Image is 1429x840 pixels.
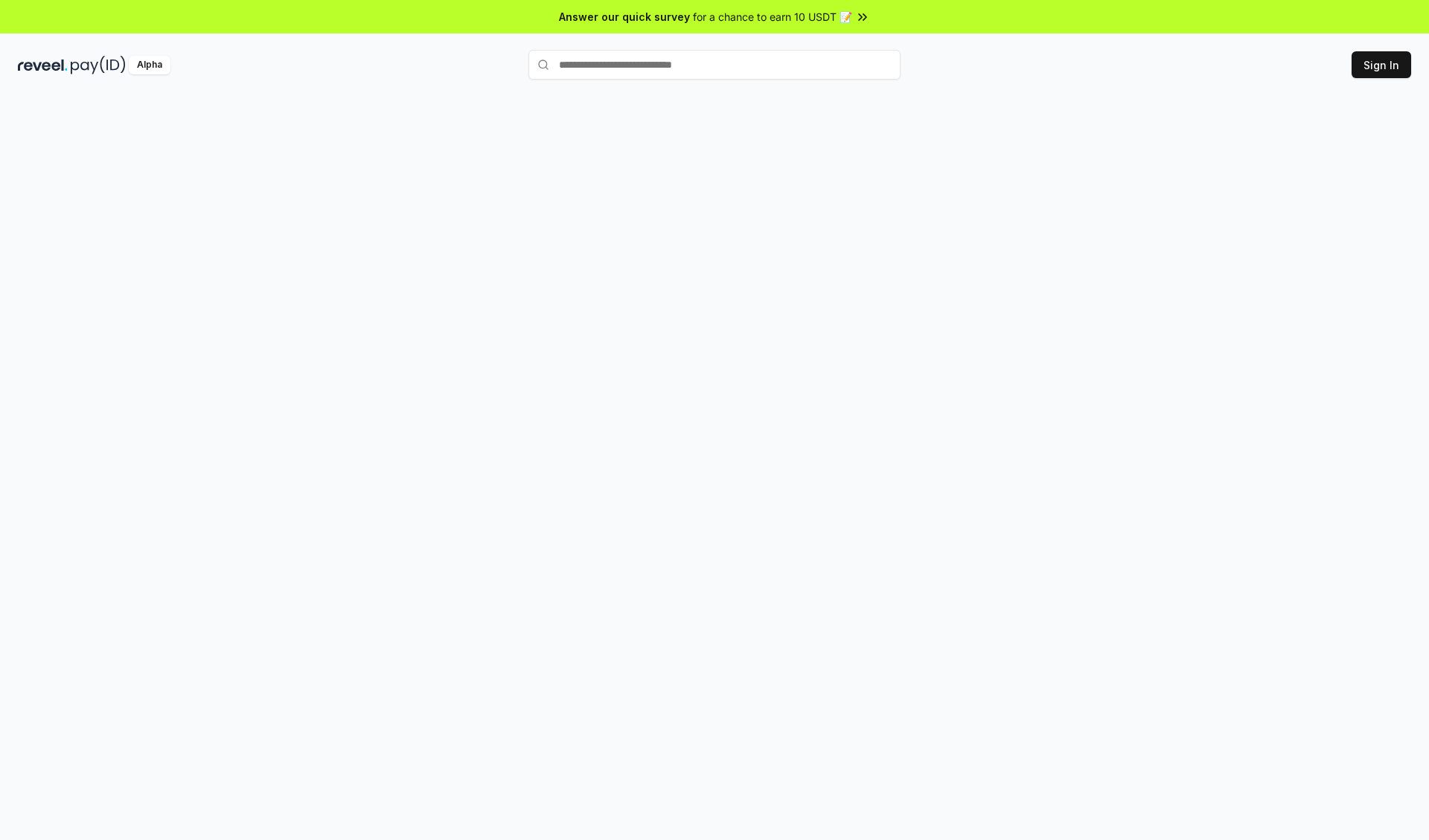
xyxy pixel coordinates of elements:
span: for a chance to earn 10 USDT 📝 [693,9,852,25]
div: Alpha [129,56,170,74]
span: Answer our quick survey [559,9,690,25]
button: Sign In [1352,51,1411,78]
img: pay_id [71,56,126,74]
img: reveel_dark [18,56,68,74]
